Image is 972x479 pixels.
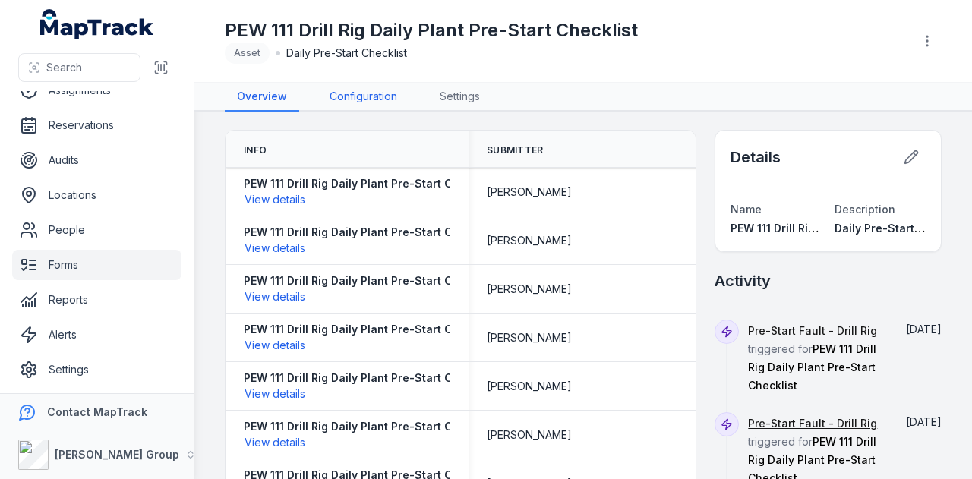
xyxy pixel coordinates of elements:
[40,9,154,39] a: MapTrack
[244,144,267,156] span: Info
[12,355,181,385] a: Settings
[748,342,876,392] span: PEW 111 Drill Rig Daily Plant Pre-Start Checklist
[748,323,877,339] a: Pre-Start Fault - Drill Rig
[487,427,572,443] span: [PERSON_NAME]
[225,43,270,64] div: Asset
[487,282,572,297] span: [PERSON_NAME]
[835,222,968,235] span: Daily Pre-Start Checklist
[12,180,181,210] a: Locations
[906,415,942,428] span: [DATE]
[12,320,181,350] a: Alerts
[244,288,306,305] button: View details
[55,448,179,461] strong: [PERSON_NAME] Group
[244,240,306,257] button: View details
[731,203,762,216] span: Name
[244,322,495,337] strong: PEW 111 Drill Rig Daily Plant Pre-Start Checklist
[487,184,572,200] span: [PERSON_NAME]
[12,215,181,245] a: People
[225,83,299,112] a: Overview
[428,83,492,112] a: Settings
[715,270,771,291] h2: Activity
[317,83,409,112] a: Configuration
[731,147,781,168] h2: Details
[12,110,181,140] a: Reservations
[835,203,895,216] span: Description
[487,144,544,156] span: Submitter
[487,330,572,345] span: [PERSON_NAME]
[244,176,495,191] strong: PEW 111 Drill Rig Daily Plant Pre-Start Checklist
[244,419,495,434] strong: PEW 111 Drill Rig Daily Plant Pre-Start Checklist
[12,285,181,315] a: Reports
[244,370,495,386] strong: PEW 111 Drill Rig Daily Plant Pre-Start Checklist
[244,434,306,451] button: View details
[906,323,942,336] span: [DATE]
[244,337,306,354] button: View details
[244,191,306,208] button: View details
[46,60,82,75] span: Search
[487,233,572,248] span: [PERSON_NAME]
[487,379,572,394] span: [PERSON_NAME]
[748,324,877,392] span: triggered for
[748,416,877,431] a: Pre-Start Fault - Drill Rig
[244,273,495,288] strong: PEW 111 Drill Rig Daily Plant Pre-Start Checklist
[18,53,140,82] button: Search
[244,386,306,402] button: View details
[12,250,181,280] a: Forms
[47,405,147,418] strong: Contact MapTrack
[225,18,638,43] h1: PEW 111 Drill Rig Daily Plant Pre-Start Checklist
[906,323,942,336] time: 11/08/2025, 7:20:42 am
[286,46,407,61] span: Daily Pre-Start Checklist
[12,145,181,175] a: Audits
[906,415,942,428] time: 08/08/2025, 10:40:09 am
[244,225,495,240] strong: PEW 111 Drill Rig Daily Plant Pre-Start Checklist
